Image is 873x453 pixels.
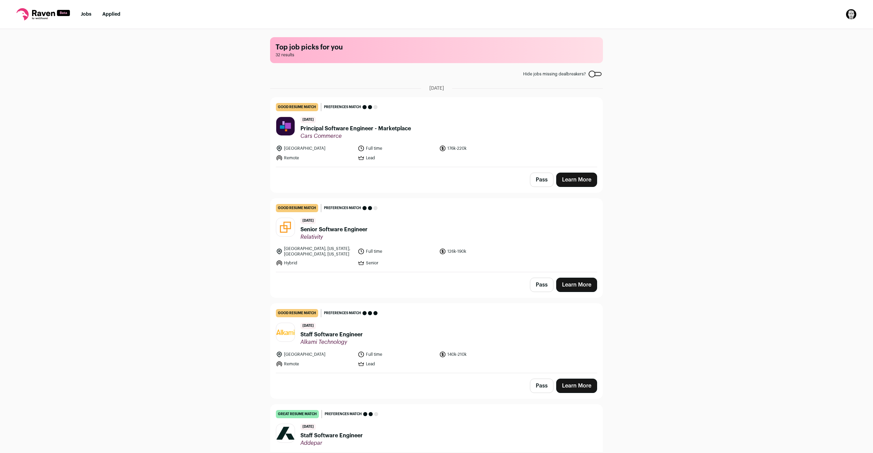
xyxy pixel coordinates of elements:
img: c845aac2789c1b30fdc3eb4176dac537391df06ed23acd8e89f60a323ad6dbd0.png [276,330,295,335]
h1: Top job picks for you [276,43,597,52]
a: Jobs [81,12,91,17]
img: ae6d37b055acc63d1ac42097765560cdf022e5844412572368552e23e13bf76a.png [276,427,295,439]
span: Preferences match [324,205,361,211]
span: Staff Software Engineer [300,331,363,339]
button: Pass [530,173,553,187]
li: Hybrid [276,260,354,266]
button: Open dropdown [846,9,857,20]
a: Learn More [556,173,597,187]
li: [GEOGRAPHIC_DATA] [276,351,354,358]
span: [DATE] [429,85,444,92]
span: Cars Commerce [300,133,411,140]
a: Learn More [556,379,597,393]
a: Learn More [556,278,597,292]
div: good resume match [276,103,318,111]
span: Relativity [300,234,368,240]
li: 126k-190k [439,246,517,257]
span: 32 results [276,52,597,58]
span: [DATE] [300,117,316,123]
span: Alkami Technology [300,339,363,346]
button: Pass [530,278,553,292]
span: Hide jobs missing dealbreakers? [523,71,586,77]
a: good resume match Preferences match [DATE] Senior Software Engineer Relativity [GEOGRAPHIC_DATA],... [270,199,603,272]
span: Addepar [300,440,363,447]
img: 6a79e6f09283e1bafe4ca869cf7b302e29b0faa48023463420351e56f5c389d1.jpg [276,117,295,135]
li: Lead [358,361,435,367]
span: [DATE] [300,218,316,224]
span: [DATE] [300,424,316,430]
div: good resume match [276,309,318,317]
img: 414e20319363d0fbf90d0eea1f49c03bdb379bd2b7c596afca6e4e0cf94b17b8.png [276,218,295,236]
li: Remote [276,361,354,367]
div: great resume match [276,410,319,418]
li: [GEOGRAPHIC_DATA], [US_STATE], [GEOGRAPHIC_DATA], [US_STATE] [276,246,354,257]
li: Full time [358,246,435,257]
button: Pass [530,379,553,393]
a: good resume match Preferences match [DATE] Staff Software Engineer Alkami Technology [GEOGRAPHIC_... [270,304,603,373]
li: 176k-220k [439,145,517,152]
span: Preferences match [324,104,361,111]
img: 828644-medium_jpg [846,9,857,20]
a: Applied [102,12,120,17]
li: Full time [358,145,435,152]
a: good resume match Preferences match [DATE] Principal Software Engineer - Marketplace Cars Commerc... [270,98,603,167]
li: Remote [276,155,354,161]
li: 140k-210k [439,351,517,358]
li: Full time [358,351,435,358]
span: [DATE] [300,323,316,329]
div: good resume match [276,204,318,212]
li: [GEOGRAPHIC_DATA] [276,145,354,152]
li: Senior [358,260,435,266]
span: Principal Software Engineer - Marketplace [300,125,411,133]
span: Staff Software Engineer [300,432,363,440]
span: Senior Software Engineer [300,225,368,234]
span: Preferences match [325,411,362,418]
li: Lead [358,155,435,161]
span: Preferences match [324,310,361,317]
